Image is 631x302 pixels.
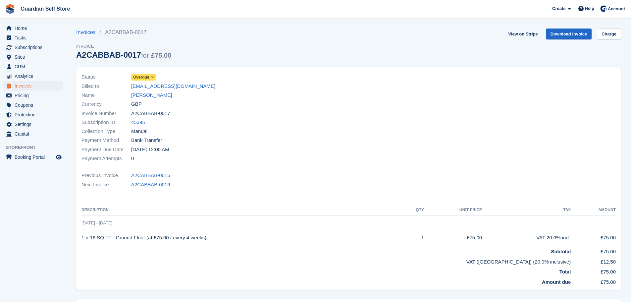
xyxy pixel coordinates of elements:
[15,152,54,162] span: Booking Portal
[482,234,571,242] div: VAT 20.0% incl.
[3,152,63,162] a: menu
[131,73,156,81] a: Overdue
[542,279,571,285] strong: Amount due
[597,29,621,39] a: Charge
[3,100,63,110] a: menu
[15,43,54,52] span: Subscriptions
[131,155,134,162] span: 0
[3,129,63,139] a: menu
[76,50,171,59] div: A2CABBAB-0017
[81,100,131,108] span: Currency
[571,230,616,245] td: £75.00
[15,52,54,62] span: Sites
[6,144,66,151] span: Storefront
[81,137,131,144] span: Payment Method
[81,146,131,153] span: Payment Due Date
[15,100,54,110] span: Coupons
[81,119,131,126] span: Subscription ID
[81,181,131,189] span: Next Invoice
[131,146,169,153] time: 2025-08-27 23:00:00 UTC
[81,205,403,215] th: Description
[3,110,63,119] a: menu
[5,4,15,14] img: stora-icon-8386f47178a22dfd0bd8f6a31ec36ba5ce8667c1dd55bd0f319d3a0aa187defe.svg
[403,205,424,215] th: QTY
[15,24,54,33] span: Home
[608,6,625,12] span: Account
[151,52,171,59] span: £75.00
[571,245,616,256] td: £75.00
[76,29,100,36] a: Invoices
[131,172,170,179] a: A2CABBAB-0015
[3,62,63,71] a: menu
[3,24,63,33] a: menu
[81,91,131,99] span: Name
[131,128,147,135] span: Manual
[15,120,54,129] span: Settings
[81,220,112,225] span: [DATE] - [DATE]
[15,33,54,42] span: Tasks
[131,91,172,99] a: [PERSON_NAME]
[141,52,149,59] span: for
[81,83,131,90] span: Billed to
[559,269,571,274] strong: Total
[76,29,171,36] nav: breadcrumbs
[81,155,131,162] span: Payment Attempts
[505,29,540,39] a: View on Stripe
[571,276,616,286] td: £75.00
[600,5,607,12] img: Tom Scott
[424,230,482,245] td: £75.00
[131,181,170,189] a: A2CABBAB-0019
[81,73,131,81] span: Status
[76,43,171,50] span: Invoice
[15,81,54,91] span: Invoices
[15,129,54,139] span: Capital
[424,205,482,215] th: Unit Price
[3,81,63,91] a: menu
[15,110,54,119] span: Protection
[131,100,142,108] span: GBP
[133,74,149,80] span: Overdue
[81,172,131,179] span: Previous Invoice
[81,128,131,135] span: Collection Type
[131,119,145,126] a: 45395
[571,266,616,276] td: £75.00
[571,256,616,266] td: £12.50
[551,249,571,254] strong: Subtotal
[18,3,73,14] a: Guardian Self Store
[571,205,616,215] th: Amount
[585,5,594,12] span: Help
[3,91,63,100] a: menu
[81,110,131,117] span: Invoice Number
[546,29,592,39] a: Download Invoice
[15,72,54,81] span: Analytics
[552,5,565,12] span: Create
[403,230,424,245] td: 1
[81,256,571,266] td: VAT ([GEOGRAPHIC_DATA]) (20.0% inclusive)
[131,110,170,117] span: A2CABBAB-0017
[131,137,162,144] span: Bank Transfer
[15,91,54,100] span: Pricing
[3,120,63,129] a: menu
[55,153,63,161] a: Preview store
[3,33,63,42] a: menu
[81,230,403,245] td: 1 × 16 SQ FT - Ground Floor (at £75.00 / every 4 weeks)
[3,43,63,52] a: menu
[3,72,63,81] a: menu
[15,62,54,71] span: CRM
[131,83,215,90] a: [EMAIL_ADDRESS][DOMAIN_NAME]
[3,52,63,62] a: menu
[482,205,571,215] th: Tax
